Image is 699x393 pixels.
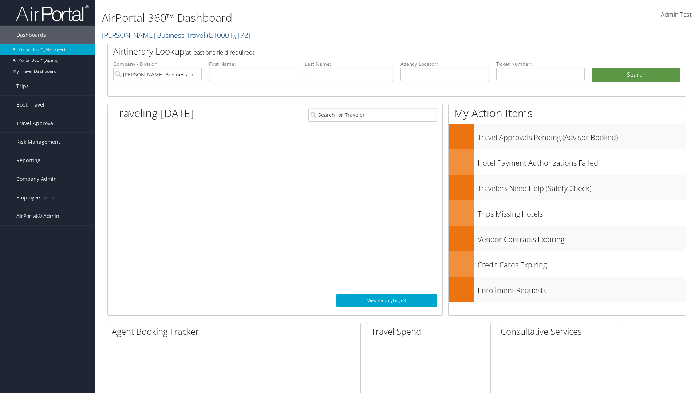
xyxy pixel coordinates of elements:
h2: Agent Booking Tracker [112,325,360,338]
span: Dashboards [16,26,46,44]
a: Enrollment Requests [449,277,686,302]
span: Admin Test [661,11,692,19]
h2: Consultative Services [501,325,620,338]
span: Company Admin [16,170,57,188]
h2: Travel Spend [371,325,490,338]
span: AirPortal® Admin [16,207,59,225]
span: Risk Management [16,133,60,151]
a: Travel Approvals Pending (Advisor Booked) [449,124,686,149]
label: First Name: [209,60,297,68]
h3: Vendor Contracts Expiring [478,231,686,245]
label: Company - Division: [113,60,202,68]
span: ( C10001 ) [207,30,235,40]
a: Admin Test [661,4,692,26]
a: [PERSON_NAME] Business Travel [102,30,250,40]
h3: Travelers Need Help (Safety Check) [478,180,686,194]
span: Reporting [16,151,40,170]
a: Vendor Contracts Expiring [449,226,686,251]
button: Search [592,68,680,82]
a: Credit Cards Expiring [449,251,686,277]
span: (at least one field required) [185,48,254,56]
label: Ticket Number: [496,60,585,68]
label: Last Name: [305,60,393,68]
a: View SecurityLogic® [336,294,437,307]
h3: Credit Cards Expiring [478,256,686,270]
h3: Trips Missing Hotels [478,205,686,219]
a: Trips Missing Hotels [449,200,686,226]
h1: Traveling [DATE] [113,106,194,121]
input: Search for Traveler [308,108,437,122]
label: Agency Locator: [400,60,489,68]
span: Employee Tools [16,188,54,207]
span: Travel Approval [16,114,55,132]
span: Trips [16,77,29,95]
h2: Airtinerary Lookup [113,45,632,57]
img: airportal-logo.png [16,5,89,22]
h3: Hotel Payment Authorizations Failed [478,154,686,168]
a: Hotel Payment Authorizations Failed [449,149,686,175]
h1: My Action Items [449,106,686,121]
span: Book Travel [16,96,44,114]
span: , [ 72 ] [235,30,250,40]
a: Travelers Need Help (Safety Check) [449,175,686,200]
h1: AirPortal 360™ Dashboard [102,10,495,25]
h3: Travel Approvals Pending (Advisor Booked) [478,129,686,143]
h3: Enrollment Requests [478,282,686,295]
